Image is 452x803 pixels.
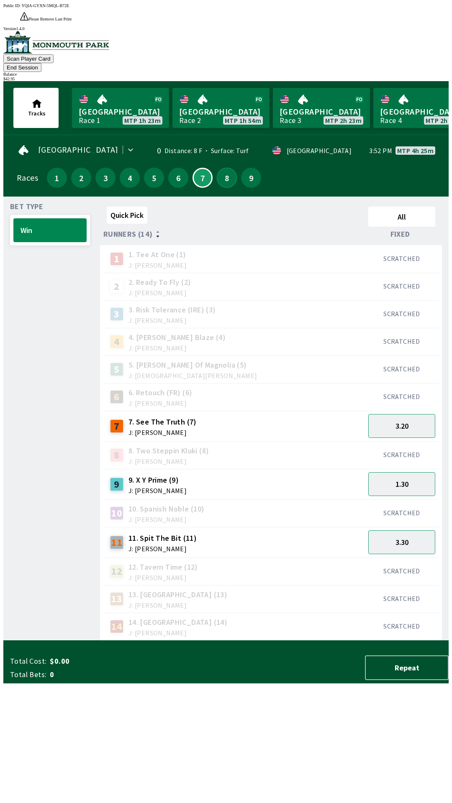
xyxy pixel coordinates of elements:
div: Race 3 [280,117,301,124]
span: J: [PERSON_NAME] [128,262,187,269]
button: 6 [168,168,188,188]
span: 10. Spanish Noble (10) [128,504,205,514]
div: SCRATCHED [368,309,435,318]
button: 8 [217,168,237,188]
div: 7 [110,419,123,433]
a: [GEOGRAPHIC_DATA]Race 2MTP 1h 54m [172,88,270,128]
div: Race 2 [179,117,201,124]
div: SCRATCHED [368,337,435,345]
div: SCRATCHED [368,594,435,603]
div: $ 42.95 [3,77,449,81]
button: Repeat [365,655,449,680]
span: Total Bets: [10,670,46,680]
div: Version 1.4.0 [3,26,449,31]
button: 5 [144,168,164,188]
button: 1 [47,168,67,188]
img: venue logo [3,31,109,54]
span: J: [PERSON_NAME] [128,629,227,636]
button: Win [13,218,87,242]
button: End Session [3,63,41,72]
span: Total Cost: [10,656,46,666]
span: Tracks [28,110,46,117]
span: J: [PERSON_NAME] [128,400,193,407]
span: 2 [73,175,89,181]
span: Surface: Turf [202,146,249,155]
div: Race 4 [380,117,402,124]
span: 4 [122,175,138,181]
div: 4 [110,335,123,348]
div: SCRATCHED [368,622,435,630]
span: 3.30 [395,537,408,547]
span: 8. Two Steppin Kluki (8) [128,445,209,456]
div: 8 [110,448,123,462]
div: SCRATCHED [368,365,435,373]
span: 7 [195,176,210,180]
span: $0.00 [50,656,182,666]
button: 3.20 [368,414,435,438]
div: 6 [110,390,123,404]
div: 2 [110,280,123,293]
span: J: [PERSON_NAME] [128,458,209,465]
div: 0 [148,147,161,154]
span: Distance: 8 F [164,146,202,155]
div: 5 [110,363,123,376]
button: 3 [95,168,116,188]
span: All [372,212,431,222]
div: Fixed [365,230,439,238]
span: 5. [PERSON_NAME] Of Magnolia (5) [128,360,257,371]
span: 7. See The Truth (7) [128,417,197,427]
span: 5 [146,175,162,181]
span: 2. Ready To Fly (2) [128,277,191,288]
button: 1.30 [368,472,435,496]
span: MTP 4h 25m [397,147,434,154]
a: [GEOGRAPHIC_DATA]Race 3MTP 2h 23m [273,88,370,128]
div: Balance [3,72,449,77]
span: 3. Risk Tolerance (IRE) (3) [128,304,216,315]
span: J: [PERSON_NAME] [128,516,205,523]
span: Runners (14) [103,231,153,238]
div: Race 1 [79,117,100,124]
div: 1 [110,252,123,266]
div: SCRATCHED [368,450,435,459]
a: [GEOGRAPHIC_DATA]Race 1MTP 1h 23m [72,88,169,128]
div: [GEOGRAPHIC_DATA] [287,147,352,154]
span: Win [21,225,80,235]
span: Please Remove Last Print [28,17,72,21]
span: 4. [PERSON_NAME] Blaze (4) [128,332,226,343]
button: 3.30 [368,530,435,554]
button: 2 [71,168,91,188]
div: Public ID: [3,3,449,8]
span: 12. Tavern Time (12) [128,562,198,573]
button: 7 [193,168,213,188]
span: [GEOGRAPHIC_DATA] [280,106,363,117]
span: MTP 2h 23m [325,117,362,124]
span: J: [DEMOGRAPHIC_DATA][PERSON_NAME] [128,372,257,379]
div: 10 [110,506,123,520]
span: J: [PERSON_NAME] [128,317,216,324]
div: 12 [110,565,123,578]
span: J: [PERSON_NAME] [128,602,227,609]
button: Tracks [13,88,59,128]
div: 13 [110,592,123,606]
div: SCRATCHED [368,567,435,575]
span: [GEOGRAPHIC_DATA] [79,106,162,117]
span: Fixed [390,231,410,238]
div: Runners (14) [103,230,365,238]
div: SCRATCHED [368,509,435,517]
span: YQIA-GYXN-5MQL-B72E [22,3,69,8]
button: 9 [241,168,261,188]
div: Races [17,174,38,181]
span: J: [PERSON_NAME] [128,289,191,296]
button: 4 [120,168,140,188]
span: 1 [49,175,65,181]
span: 3.20 [395,421,408,431]
span: 14. [GEOGRAPHIC_DATA] (14) [128,617,227,628]
div: 11 [110,536,123,549]
span: 6. Retouch (FR) (6) [128,387,193,398]
span: [GEOGRAPHIC_DATA] [38,146,118,153]
span: Repeat [372,663,441,673]
span: J: [PERSON_NAME] [128,429,197,436]
span: 6 [170,175,186,181]
span: J: [PERSON_NAME] [128,487,187,494]
span: J: [PERSON_NAME] [128,574,198,581]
